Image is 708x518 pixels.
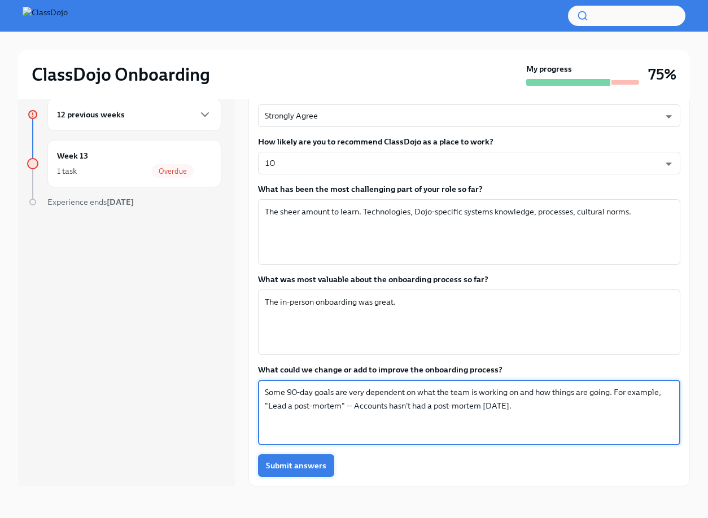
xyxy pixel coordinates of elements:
span: Submit answers [266,460,326,471]
div: 10 [258,152,680,174]
label: What could we change or add to improve the onboarding process? [258,364,680,375]
h2: ClassDojo Onboarding [32,63,210,86]
strong: My progress [526,63,572,74]
a: Week 131 taskOverdue [27,140,221,187]
div: Strongly Agree [258,104,680,127]
textarea: The sheer amount to learn. Technologies, Dojo-specific systems knowledge, processes, cultural norms. [265,205,674,259]
textarea: The in-person onboarding was great. [265,295,674,349]
h3: 75% [648,64,676,85]
div: 1 task [57,165,77,177]
strong: [DATE] [107,197,134,207]
label: How likely are you to recommend ClassDojo as a place to work? [258,136,680,147]
span: Experience ends [47,197,134,207]
label: What was most valuable about the onboarding process so far? [258,274,680,285]
h6: 12 previous weeks [57,108,125,121]
img: ClassDojo [23,7,68,25]
h6: Week 13 [57,150,88,162]
label: What has been the most challenging part of your role so far? [258,183,680,195]
textarea: Some 90-day goals are very dependent on what the team is working on and how things are going. For... [265,385,674,440]
span: Overdue [152,167,194,175]
div: 12 previous weeks [47,98,221,131]
button: Submit answers [258,454,334,477]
